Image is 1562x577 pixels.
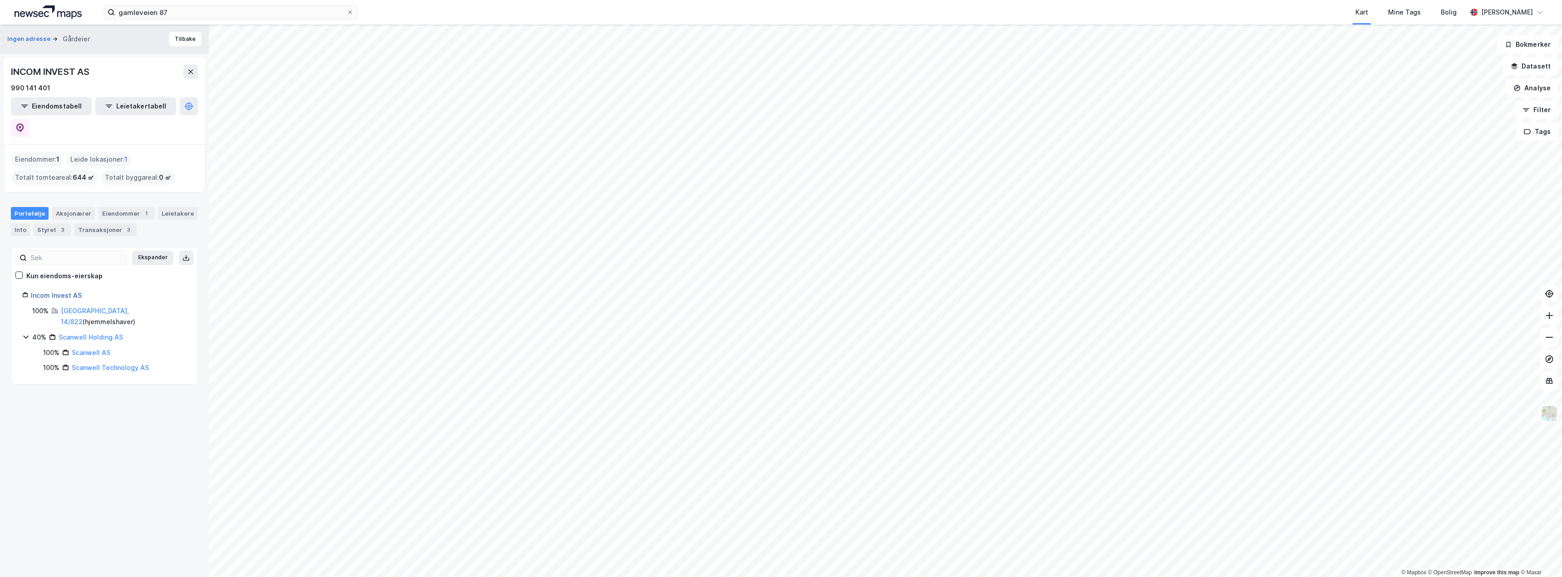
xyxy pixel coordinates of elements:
[61,307,129,325] a: [GEOGRAPHIC_DATA], 14/822
[31,291,82,299] a: Incom Invest AS
[72,349,110,356] a: Scanwell AS
[101,170,175,185] div: Totalt byggareal :
[11,170,98,185] div: Totalt tomteareal :
[1506,79,1558,97] button: Analyse
[61,306,187,327] div: ( hjemmelshaver )
[1428,569,1472,576] a: OpenStreetMap
[32,306,49,316] div: 100%
[1474,569,1519,576] a: Improve this map
[34,223,71,236] div: Styret
[58,225,67,234] div: 3
[43,347,59,358] div: 100%
[27,251,126,265] input: Søk
[7,35,52,44] button: Ingen adresse
[158,207,198,220] div: Leietakere
[1441,7,1457,18] div: Bolig
[52,207,95,220] div: Aksjonærer
[56,154,59,165] span: 1
[1503,57,1558,75] button: Datasett
[32,332,46,343] div: 40%
[1517,533,1562,577] iframe: Chat Widget
[11,83,50,94] div: 990 141 401
[1497,35,1558,54] button: Bokmerker
[67,152,131,167] div: Leide lokasjoner :
[124,225,133,234] div: 3
[1541,405,1558,422] img: Z
[1388,7,1421,18] div: Mine Tags
[11,207,49,220] div: Portefølje
[59,333,123,341] a: Scanwell Holding AS
[1355,7,1368,18] div: Kart
[1517,533,1562,577] div: Kontrollprogram for chat
[63,34,90,44] div: Gårdeier
[1481,7,1533,18] div: [PERSON_NAME]
[15,5,82,19] img: logo.a4113a55bc3d86da70a041830d287a7e.svg
[132,251,173,265] button: Ekspander
[1515,101,1558,119] button: Filter
[142,209,151,218] div: 1
[159,172,171,183] span: 0 ㎡
[11,97,92,115] button: Eiendomstabell
[11,64,91,79] div: INCOM INVEST AS
[169,32,202,46] button: Tilbake
[95,97,176,115] button: Leietakertabell
[115,5,346,19] input: Søk på adresse, matrikkel, gårdeiere, leietakere eller personer
[72,364,149,371] a: Scanwell Technology AS
[99,207,154,220] div: Eiendommer
[1401,569,1426,576] a: Mapbox
[11,152,63,167] div: Eiendommer :
[11,223,30,236] div: Info
[1516,123,1558,141] button: Tags
[43,362,59,373] div: 100%
[26,271,103,281] div: Kun eiendoms-eierskap
[73,172,94,183] span: 644 ㎡
[124,154,128,165] span: 1
[74,223,137,236] div: Transaksjoner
